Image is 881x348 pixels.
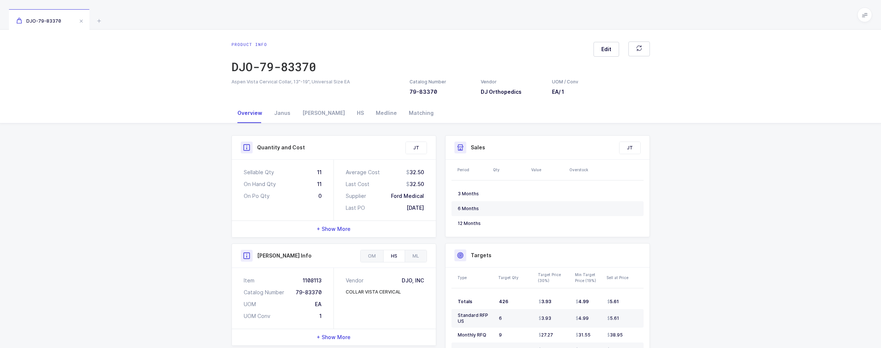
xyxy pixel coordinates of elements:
[499,315,502,321] span: 6
[493,167,527,173] div: Qty
[406,142,427,154] div: JT
[458,221,488,226] div: 12 Months
[231,103,268,123] div: Overview
[457,167,489,173] div: Period
[244,312,270,320] div: UOM Conv
[16,18,61,24] span: DJO-79-83370
[458,312,488,324] span: Standard RFP US
[601,46,611,53] span: Edit
[231,79,401,85] div: Aspen Vista Cervical Collar, 13"-19", Universal Size EA
[499,332,502,338] span: 9
[383,250,405,262] div: HS
[403,103,440,123] div: Matching
[606,275,641,281] div: Sell at Price
[619,142,640,154] div: JT
[406,180,424,188] div: 32.50
[268,103,296,123] div: Janus
[499,299,508,304] span: 426
[318,192,322,200] div: 0
[607,299,619,305] span: 5.61
[458,191,488,197] div: 3 Months
[471,144,485,151] h3: Sales
[607,315,619,321] span: 5.61
[346,277,366,284] div: Vendor
[539,315,551,321] span: 3.93
[481,88,543,96] h3: DJ Orthopedics
[594,42,619,57] button: Edit
[391,192,424,200] div: Ford Medical
[552,79,579,85] div: UOM / Conv
[539,332,553,338] span: 27.27
[576,299,589,305] span: 4.99
[244,169,274,176] div: Sellable Qty
[498,275,533,281] div: Target Qty
[559,89,564,95] span: / 1
[405,250,427,262] div: ML
[346,169,380,176] div: Average Cost
[538,272,571,284] div: Target Price (30%)
[317,334,351,341] span: + Show More
[458,299,472,304] span: Totals
[257,144,305,151] h3: Quantity and Cost
[244,301,256,308] div: UOM
[231,42,316,47] div: Product info
[317,225,351,233] span: + Show More
[346,180,369,188] div: Last Cost
[458,332,486,338] span: Monthly RFQ
[607,332,623,338] span: 38.95
[402,277,424,284] div: DJO, INC
[361,250,383,262] div: OM
[539,299,551,305] span: 3.93
[244,192,270,200] div: On Po Qty
[552,88,579,96] h3: EA
[257,252,312,259] h3: [PERSON_NAME] Info
[232,329,436,345] div: + Show More
[481,79,543,85] div: Vendor
[569,167,603,173] div: Overstock
[457,275,494,281] div: Type
[576,332,591,338] span: 31.55
[531,167,565,173] div: Value
[346,289,401,295] div: COLLAR VISTA CERVICAL
[232,221,436,237] div: + Show More
[407,204,424,212] div: [DATE]
[346,204,365,212] div: Last PO
[458,206,488,212] div: 6 Months
[576,315,589,321] span: 4.99
[471,252,492,259] h3: Targets
[351,103,370,123] div: HS
[406,169,424,176] div: 32.50
[244,180,276,188] div: On Hand Qty
[346,192,366,200] div: Supplier
[296,103,351,123] div: [PERSON_NAME]
[575,272,602,284] div: Min Target Price (19%)
[317,180,322,188] div: 11
[315,301,322,308] div: EA
[319,312,322,320] div: 1
[317,169,322,176] div: 11
[370,103,403,123] div: Medline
